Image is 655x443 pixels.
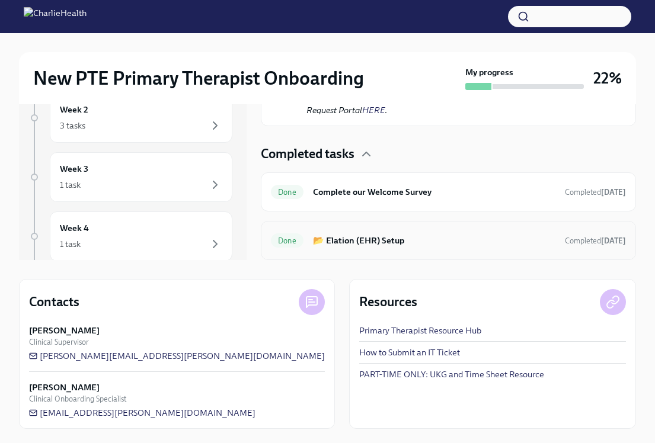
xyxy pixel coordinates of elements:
[29,350,325,362] a: [PERSON_NAME][EMAIL_ADDRESS][PERSON_NAME][DOMAIN_NAME]
[565,188,626,197] span: Completed
[29,393,126,405] span: Clinical Onboarding Specialist
[60,179,81,191] div: 1 task
[593,68,622,89] h3: 22%
[362,105,385,115] a: HERE
[565,235,626,246] span: September 30th, 2025 15:39
[60,238,81,250] div: 1 task
[601,188,626,197] strong: [DATE]
[271,231,626,250] a: Done📂 Elation (EHR) SetupCompleted[DATE]
[28,211,232,261] a: Week 41 task
[271,188,303,197] span: Done
[261,145,354,163] h4: Completed tasks
[60,120,85,131] div: 3 tasks
[359,346,460,358] a: How to Submit an IT Ticket
[565,187,626,198] span: September 29th, 2025 12:03
[28,152,232,202] a: Week 31 task
[24,7,87,26] img: CharlieHealth
[261,145,636,163] div: Completed tasks
[60,103,88,116] h6: Week 2
[313,185,555,198] h6: Complete our Welcome Survey
[313,234,555,247] h6: 📂 Elation (EHR) Setup
[359,293,417,311] h4: Resources
[359,368,544,380] a: PART-TIME ONLY: UKG and Time Sheet Resource
[271,182,626,201] a: DoneComplete our Welcome SurveyCompleted[DATE]
[465,66,513,78] strong: My progress
[28,93,232,143] a: Week 23 tasks
[60,162,88,175] h6: Week 3
[29,325,100,336] strong: [PERSON_NAME]
[271,236,303,245] span: Done
[29,336,89,348] span: Clinical Supervisor
[60,221,89,235] h6: Week 4
[29,407,255,419] a: [EMAIL_ADDRESS][PERSON_NAME][DOMAIN_NAME]
[601,236,626,245] strong: [DATE]
[33,66,364,90] h2: New PTE Primary Therapist Onboarding
[565,236,626,245] span: Completed
[29,293,79,311] h4: Contacts
[29,381,100,393] strong: [PERSON_NAME]
[359,325,481,336] a: Primary Therapist Resource Hub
